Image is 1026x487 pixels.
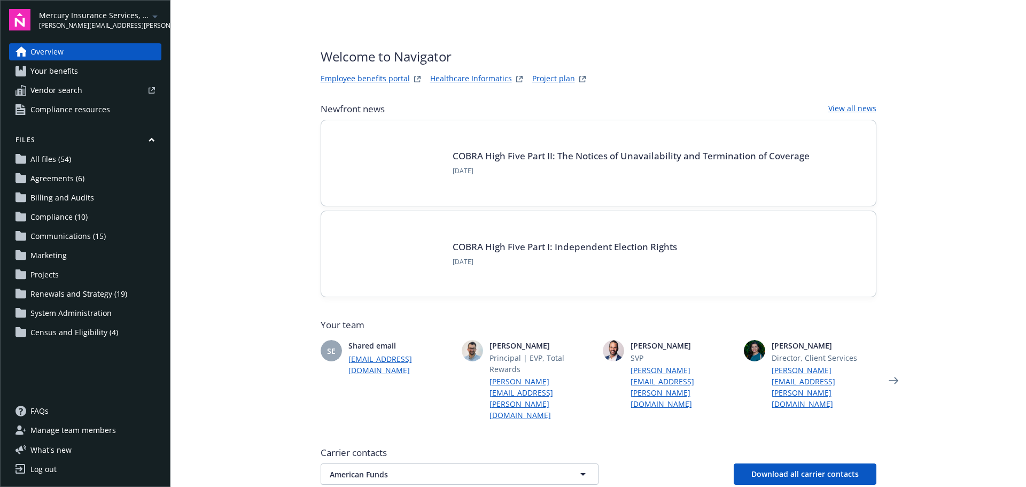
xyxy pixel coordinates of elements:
button: What's new [9,444,89,455]
a: Next [885,372,902,389]
span: Compliance (10) [30,208,88,226]
a: arrowDropDown [149,10,161,22]
a: [EMAIL_ADDRESS][DOMAIN_NAME] [348,353,453,376]
a: COBRA High Five Part II: The Notices of Unavailability and Termination of Coverage [453,150,810,162]
span: Vendor search [30,82,82,99]
a: Agreements (6) [9,170,161,187]
a: COBRA High Five Part I: Independent Election Rights [453,241,677,253]
span: System Administration [30,305,112,322]
span: Communications (15) [30,228,106,245]
a: System Administration [9,305,161,322]
span: Download all carrier contacts [751,469,859,479]
a: Manage team members [9,422,161,439]
a: [PERSON_NAME][EMAIL_ADDRESS][PERSON_NAME][DOMAIN_NAME] [772,365,876,409]
a: Compliance (10) [9,208,161,226]
button: Mercury Insurance Services, LLC[PERSON_NAME][EMAIL_ADDRESS][PERSON_NAME][DOMAIN_NAME]arrowDropDown [39,9,161,30]
img: navigator-logo.svg [9,9,30,30]
span: Welcome to Navigator [321,47,589,66]
a: FAQs [9,403,161,420]
span: American Funds [330,469,552,480]
a: Compliance resources [9,101,161,118]
span: Principal | EVP, Total Rewards [489,352,594,375]
span: Census and Eligibility (4) [30,324,118,341]
button: American Funds [321,463,598,485]
span: Overview [30,43,64,60]
span: [DATE] [453,257,677,267]
span: SVP [631,352,735,364]
span: All files (54) [30,151,71,168]
a: Billing and Audits [9,189,161,206]
a: Marketing [9,247,161,264]
button: Download all carrier contacts [734,463,876,485]
span: [PERSON_NAME] [772,340,876,351]
a: All files (54) [9,151,161,168]
a: Healthcare Informatics [430,73,512,86]
img: BLOG-Card Image - Compliance - COBRA High Five Pt 1 07-18-25.jpg [338,228,440,280]
a: Renewals and Strategy (19) [9,285,161,303]
a: Projects [9,266,161,283]
a: springbukWebsite [513,73,526,86]
a: Census and Eligibility (4) [9,324,161,341]
span: Your team [321,319,876,331]
a: [PERSON_NAME][EMAIL_ADDRESS][PERSON_NAME][DOMAIN_NAME] [631,365,735,409]
img: photo [744,340,765,361]
img: photo [462,340,483,361]
span: Marketing [30,247,67,264]
a: Vendor search [9,82,161,99]
a: View all news [828,103,876,115]
span: Billing and Audits [30,189,94,206]
button: Files [9,135,161,149]
span: Manage team members [30,422,116,439]
a: Project plan [532,73,575,86]
div: Log out [30,461,57,478]
a: Communications (15) [9,228,161,245]
span: Director, Client Services [772,352,876,364]
span: SE [327,345,336,357]
a: projectPlanWebsite [576,73,589,86]
a: Employee benefits portal [321,73,410,86]
span: Compliance resources [30,101,110,118]
a: Your benefits [9,63,161,80]
span: FAQs [30,403,49,420]
span: Newfront news [321,103,385,115]
span: What ' s new [30,444,72,455]
span: Shared email [348,340,453,351]
span: [PERSON_NAME] [489,340,594,351]
img: Card Image - EB Compliance Insights.png [338,137,440,189]
span: [PERSON_NAME] [631,340,735,351]
a: Overview [9,43,161,60]
span: Projects [30,266,59,283]
a: [PERSON_NAME][EMAIL_ADDRESS][PERSON_NAME][DOMAIN_NAME] [489,376,594,421]
a: striveWebsite [411,73,424,86]
span: Renewals and Strategy (19) [30,285,127,303]
img: photo [603,340,624,361]
span: Mercury Insurance Services, LLC [39,10,149,21]
span: [DATE] [453,166,810,176]
span: Agreements (6) [30,170,84,187]
span: [PERSON_NAME][EMAIL_ADDRESS][PERSON_NAME][DOMAIN_NAME] [39,21,149,30]
span: Your benefits [30,63,78,80]
span: Carrier contacts [321,446,876,459]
